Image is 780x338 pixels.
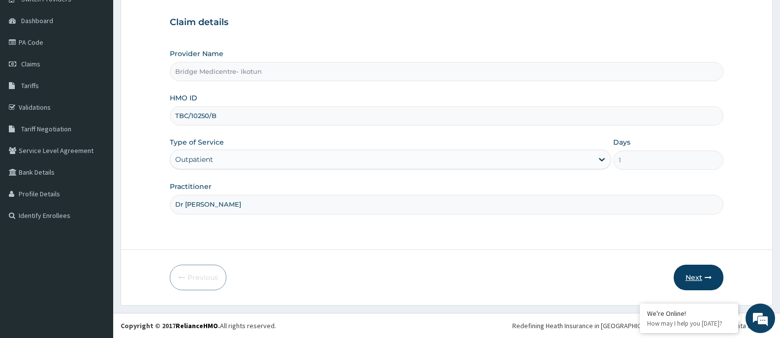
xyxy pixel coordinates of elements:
[175,154,213,164] div: Outpatient
[176,321,218,330] a: RelianceHMO
[121,321,220,330] strong: Copyright © 2017 .
[5,230,187,264] textarea: Type your message and hit 'Enter'
[170,137,224,147] label: Type of Service
[21,81,39,90] span: Tariffs
[170,17,723,28] h3: Claim details
[21,16,53,25] span: Dashboard
[170,182,212,191] label: Practitioner
[18,49,40,74] img: d_794563401_company_1708531726252_794563401
[647,319,731,328] p: How may I help you today?
[512,321,773,331] div: Redefining Heath Insurance in [GEOGRAPHIC_DATA] using Telemedicine and Data Science!
[613,137,630,147] label: Days
[170,265,226,290] button: Previous
[51,55,165,68] div: Chat with us now
[647,309,731,318] div: We're Online!
[170,93,197,103] label: HMO ID
[674,265,723,290] button: Next
[170,106,723,125] input: Enter HMO ID
[170,195,723,214] input: Enter Name
[170,49,223,59] label: Provider Name
[21,124,71,133] span: Tariff Negotiation
[113,313,780,338] footer: All rights reserved.
[161,5,185,29] div: Minimize live chat window
[57,104,136,204] span: We're online!
[21,60,40,68] span: Claims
